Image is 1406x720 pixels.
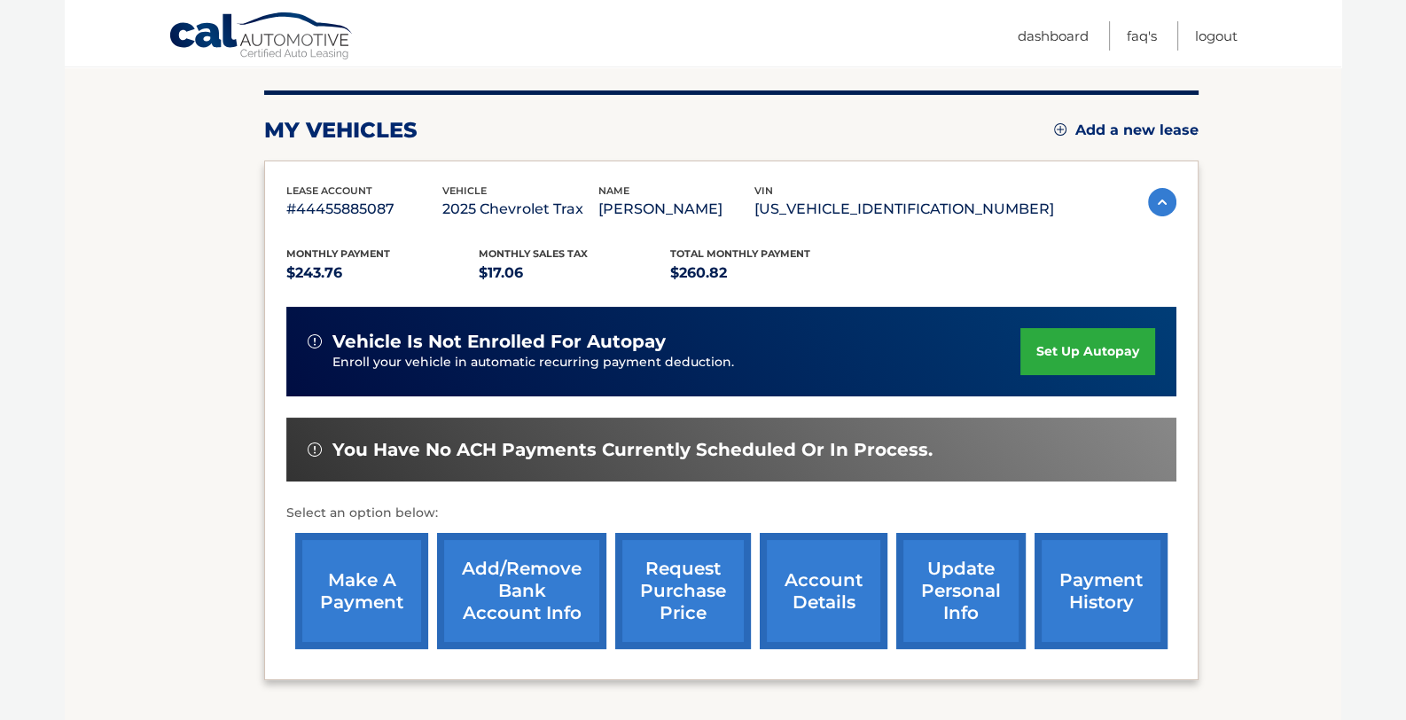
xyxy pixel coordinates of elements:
[598,184,629,197] span: name
[1035,533,1168,649] a: payment history
[437,533,606,649] a: Add/Remove bank account info
[615,533,751,649] a: request purchase price
[286,184,372,197] span: lease account
[332,353,1020,372] p: Enroll your vehicle in automatic recurring payment deduction.
[760,533,887,649] a: account details
[286,197,442,222] p: #44455885087
[442,197,598,222] p: 2025 Chevrolet Trax
[286,503,1176,524] p: Select an option below:
[442,184,487,197] span: vehicle
[598,197,754,222] p: [PERSON_NAME]
[308,334,322,348] img: alert-white.svg
[1127,21,1157,51] a: FAQ's
[896,533,1026,649] a: update personal info
[308,442,322,457] img: alert-white.svg
[332,331,666,353] span: vehicle is not enrolled for autopay
[1054,123,1066,136] img: add.svg
[1054,121,1199,139] a: Add a new lease
[264,117,418,144] h2: my vehicles
[1148,188,1176,216] img: accordion-active.svg
[670,247,810,260] span: Total Monthly Payment
[168,12,355,63] a: Cal Automotive
[286,261,479,286] p: $243.76
[1020,328,1155,375] a: set up autopay
[670,261,863,286] p: $260.82
[286,247,390,260] span: Monthly Payment
[1018,21,1089,51] a: Dashboard
[295,533,428,649] a: make a payment
[479,261,671,286] p: $17.06
[754,197,1054,222] p: [US_VEHICLE_IDENTIFICATION_NUMBER]
[479,247,588,260] span: Monthly sales Tax
[332,439,933,461] span: You have no ACH payments currently scheduled or in process.
[1195,21,1238,51] a: Logout
[754,184,773,197] span: vin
